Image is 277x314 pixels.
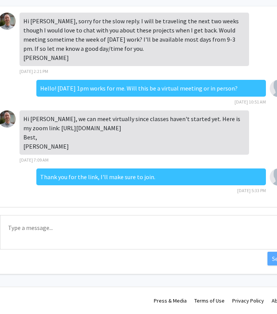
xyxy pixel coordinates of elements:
div: Hello! [DATE] 1pm works for me. Will this be a virtual meeting or in person? [36,80,266,97]
span: [DATE] 7:09 AM [20,157,49,163]
span: [DATE] 10:51 AM [235,99,266,105]
a: Terms of Use [194,297,225,304]
span: [DATE] 5:33 PM [237,188,266,193]
a: Press & Media [154,297,187,304]
div: Hi [PERSON_NAME], we can meet virtually since classes haven't started yet. Here is my zoom link: ... [20,110,249,155]
span: [DATE] 2:21 PM [20,68,48,74]
a: Privacy Policy [232,297,264,304]
iframe: Chat [6,280,33,308]
div: Thank you for the link, I'll make sure to join. [36,168,266,185]
div: Hi [PERSON_NAME], sorry for the slow reply. I will be traveling the next two weeks though I would... [20,13,249,66]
